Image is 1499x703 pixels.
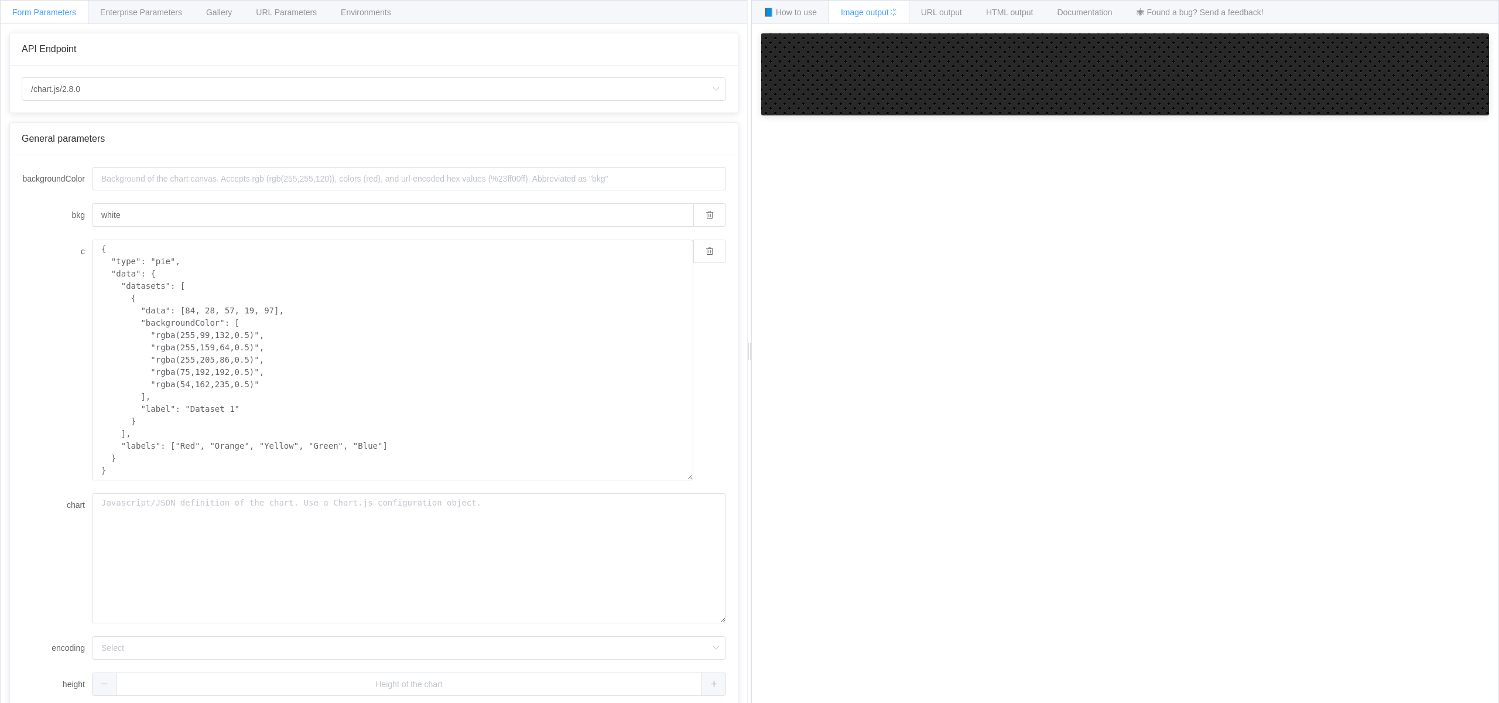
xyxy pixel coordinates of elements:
[22,493,92,517] label: chart
[256,8,317,17] span: URL Parameters
[92,673,726,696] input: Height of the chart
[921,8,962,17] span: URL output
[841,8,897,17] span: Image output
[22,134,105,144] span: General parameters
[1137,8,1264,17] span: 🕷 Found a bug? Send a feedback!
[341,8,391,17] span: Environments
[12,8,76,17] span: Form Parameters
[92,203,693,227] input: Background of the chart canvas. Accepts rgb (rgb(255,255,120)), colors (red), and url-encoded hex...
[22,77,726,101] input: Select
[22,673,92,696] label: height
[92,167,726,190] input: Background of the chart canvas. Accepts rgb (rgb(255,255,120)), colors (red), and url-encoded hex...
[22,167,92,190] label: backgroundColor
[92,636,726,660] input: Select
[1057,8,1112,17] span: Documentation
[22,636,92,660] label: encoding
[206,8,232,17] span: Gallery
[22,240,92,263] label: c
[22,203,92,227] label: bkg
[100,8,182,17] span: Enterprise Parameters
[22,44,76,54] span: API Endpoint
[764,8,817,17] span: 📘 How to use
[986,8,1033,17] span: HTML output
